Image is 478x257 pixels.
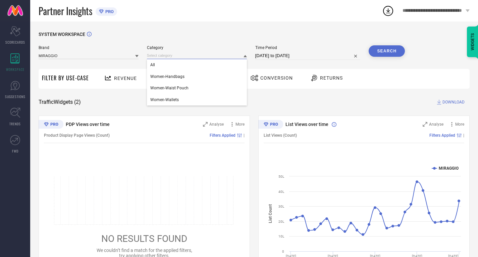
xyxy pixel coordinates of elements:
span: Partner Insights [39,4,92,18]
button: Search [369,45,405,57]
span: Women-Waist Pouch [150,86,189,90]
span: Time Period [255,45,361,50]
span: Filters Applied [429,133,455,138]
span: | [244,133,245,138]
span: Traffic Widgets ( 2 ) [39,99,81,105]
text: 10L [278,234,284,238]
tspan: List Count [268,204,273,223]
span: Product Display Page Views (Count) [44,133,110,138]
span: PRO [104,9,114,14]
span: PDP Views over time [66,122,110,127]
span: Analyse [429,122,443,127]
text: 40L [278,190,284,194]
span: Filter By Use-Case [42,74,89,82]
span: Returns [320,75,343,81]
span: Analyse [209,122,224,127]
svg: Zoom [423,122,427,127]
span: Conversion [260,75,293,81]
span: List Views (Count) [264,133,297,138]
span: Revenue [114,76,137,81]
span: WORKSPACE [6,67,24,72]
span: List Views over time [285,122,328,127]
text: 30L [278,205,284,208]
text: 20L [278,220,284,223]
div: Women-Wallets [147,94,247,105]
span: SYSTEM WORKSPACE [39,32,85,37]
span: Women-Wallets [150,97,179,102]
div: Open download list [382,5,394,17]
div: Women-Waist Pouch [147,82,247,94]
div: All [147,59,247,71]
div: Premium [258,120,283,130]
span: Category [147,45,247,50]
text: MIRAGGIO [439,166,459,171]
span: | [463,133,464,138]
span: More [455,122,464,127]
span: TRENDS [9,121,21,126]
input: Select category [147,52,247,59]
text: 0 [282,250,284,253]
span: Brand [39,45,139,50]
input: Select time period [255,52,361,60]
div: Premium [39,120,63,130]
div: Women-Handbags [147,71,247,82]
span: Filters Applied [210,133,235,138]
span: Women-Handbags [150,74,184,79]
span: More [235,122,245,127]
span: NO RESULTS FOUND [101,233,187,244]
text: 50L [278,175,284,178]
span: DOWNLOAD [442,99,465,105]
span: All [150,62,155,67]
svg: Zoom [203,122,208,127]
span: FWD [12,148,18,154]
span: SUGGESTIONS [5,94,25,99]
span: SCORECARDS [5,40,25,45]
